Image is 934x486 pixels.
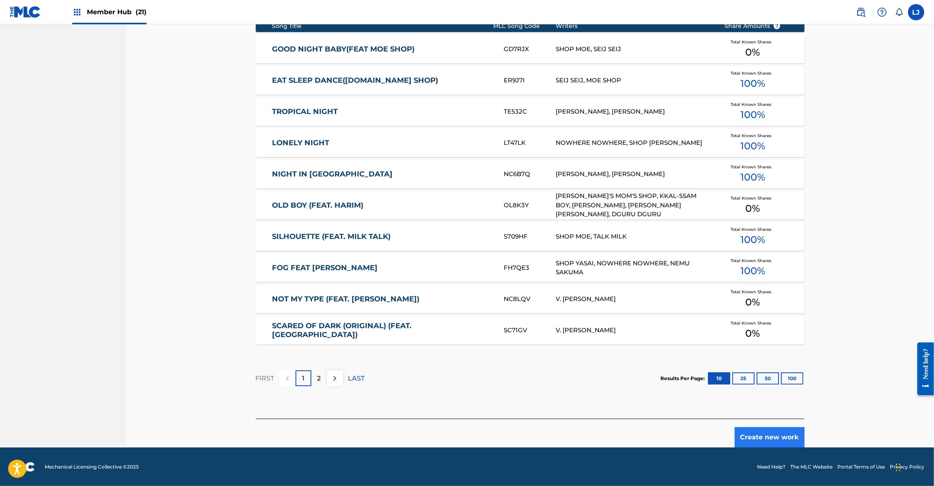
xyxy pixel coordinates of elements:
[272,201,493,210] a: OLD BOY (FEAT. HARIM)
[893,447,934,486] iframe: Chat Widget
[781,372,803,385] button: 100
[556,326,712,335] div: V. [PERSON_NAME]
[731,258,774,264] span: Total Known Shares
[874,4,890,20] div: Help
[731,195,774,201] span: Total Known Shares
[302,374,304,383] p: 1
[740,170,765,185] span: 100 %
[731,70,774,76] span: Total Known Shares
[877,7,887,17] img: help
[504,45,556,54] div: GD7RJX
[504,76,556,85] div: ER9J7I
[556,232,712,241] div: SHOP MOE, TALK MILK
[731,289,774,295] span: Total Known Shares
[317,374,321,383] p: 2
[256,374,274,383] p: FIRST
[556,22,712,30] div: Writers
[504,295,556,304] div: NC8LQV
[740,76,765,91] span: 100 %
[272,45,493,54] a: GOOD NIGHT BABY(FEAT MOE SHOP)
[272,170,493,179] a: NIGHT IN [GEOGRAPHIC_DATA]
[740,264,765,278] span: 100 %
[757,372,779,385] button: 50
[556,45,712,54] div: SHOP MOE, SEIJ SEIJ
[731,320,774,326] span: Total Known Shares
[272,295,493,304] a: NOT MY TYPE (FEAT. [PERSON_NAME])
[731,164,774,170] span: Total Known Shares
[895,8,903,16] div: Notifications
[556,138,712,148] div: NOWHERE NOWHERE, SHOP [PERSON_NAME]
[504,138,556,148] div: LT47LK
[757,463,785,471] a: Need Help?
[732,372,755,385] button: 25
[272,232,493,241] a: SILHOUETTE (FEAT. MILK TALK)
[896,455,901,480] div: Drag
[725,22,781,30] span: Share Amounts
[504,201,556,210] div: OL8K3Y
[45,463,139,471] span: Mechanical Licensing Collective © 2025
[837,463,885,471] a: Portal Terms of Use
[731,226,774,232] span: Total Known Shares
[504,232,556,241] div: S709HF
[504,170,556,179] div: NC6B7Q
[10,462,35,472] img: logo
[556,170,712,179] div: [PERSON_NAME], [PERSON_NAME]
[745,45,760,60] span: 0 %
[556,295,712,304] div: V. [PERSON_NAME]
[556,191,712,219] div: [PERSON_NAME]'S MOM'S SHOP, KKAL-SSAM BOY, [PERSON_NAME], [PERSON_NAME] [PERSON_NAME], DGURU DGURU
[856,7,866,17] img: search
[745,295,760,310] span: 0 %
[774,23,780,29] span: ?
[740,139,765,153] span: 100 %
[735,427,805,447] button: Create new work
[504,326,556,335] div: SC71GV
[272,138,493,148] a: LONELY NIGHT
[272,321,493,340] a: SCARED OF DARK (ORIGINAL) (FEAT. [GEOGRAPHIC_DATA])
[556,259,712,277] div: SHOP YASAI, NOWHERE NOWHERE, NEMU SAKUMA
[745,201,760,216] span: 0 %
[136,8,147,16] span: (21)
[348,374,365,383] p: LAST
[272,76,493,85] a: EAT SLEEP DANCE([DOMAIN_NAME] SHOP)
[272,107,493,116] a: TROPICAL NIGHT
[72,7,82,17] img: Top Rightsholders
[745,326,760,341] span: 0 %
[330,374,340,383] img: right
[272,263,493,273] a: FOG FEAT [PERSON_NAME]
[911,336,934,402] iframe: Resource Center
[853,4,869,20] a: Public Search
[661,375,707,382] p: Results Per Page:
[731,101,774,108] span: Total Known Shares
[740,108,765,122] span: 100 %
[731,39,774,45] span: Total Known Shares
[87,7,147,17] span: Member Hub
[790,463,833,471] a: The MLC Website
[493,22,556,30] div: MLC Song Code
[10,6,41,18] img: MLC Logo
[504,263,556,273] div: FH7QE3
[272,22,493,30] div: Song Title
[556,107,712,116] div: [PERSON_NAME], [PERSON_NAME]
[740,232,765,247] span: 100 %
[708,372,730,385] button: 10
[731,133,774,139] span: Total Known Shares
[504,107,556,116] div: TE532C
[908,4,924,20] div: User Menu
[556,76,712,85] div: SEIJ SEIJ, MOE SHOP
[890,463,924,471] a: Privacy Policy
